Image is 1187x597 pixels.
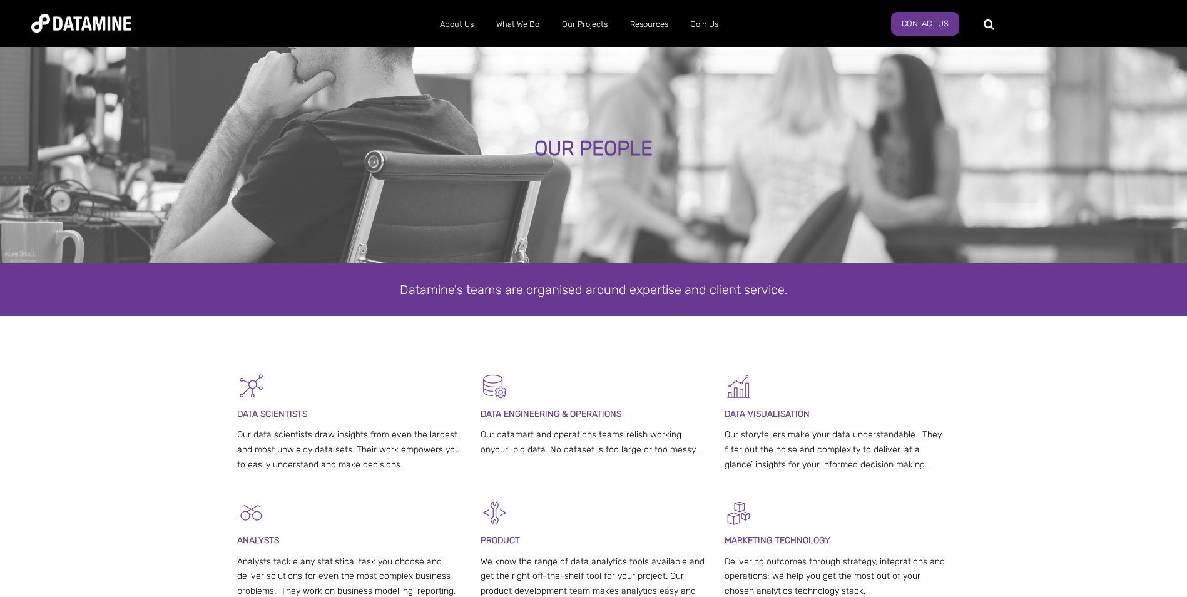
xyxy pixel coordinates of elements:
span: MARKETING TECHNOLOGY [725,535,830,546]
span: DATA SCIENTISTS [237,409,307,419]
a: Join Us [680,8,730,41]
span: DATA VISUALISATION [725,409,810,419]
img: Development [481,499,509,527]
span: Datamine's teams are organised around expertise and client service. [400,282,788,297]
p: Our storytellers make your data understandable. They filter out the noise and complexity to deliv... [725,427,950,472]
img: Analysts [237,499,265,527]
img: Digital Activation [725,499,753,527]
span: DATA ENGINEERING & OPERATIONS [481,409,621,419]
img: Datamine [31,14,131,33]
span: ANALYSTS [237,535,279,546]
a: Contact Us [891,12,959,36]
span: PRODUCT [481,535,520,546]
a: Resources [619,8,680,41]
a: About Us [429,8,485,41]
a: What We Do [485,8,551,41]
a: Our Projects [551,8,619,41]
p: Our data scientists draw insights from even the largest and most unwieldy data sets. Their work e... [237,427,463,472]
img: Graph - Network [237,372,265,401]
img: Datamart [481,372,509,401]
div: OUR PEOPLE [135,138,1052,160]
img: Graph 5 [725,372,753,401]
p: Our datamart and operations teams relish working onyour big data. No dataset is too large or too ... [481,427,706,457]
